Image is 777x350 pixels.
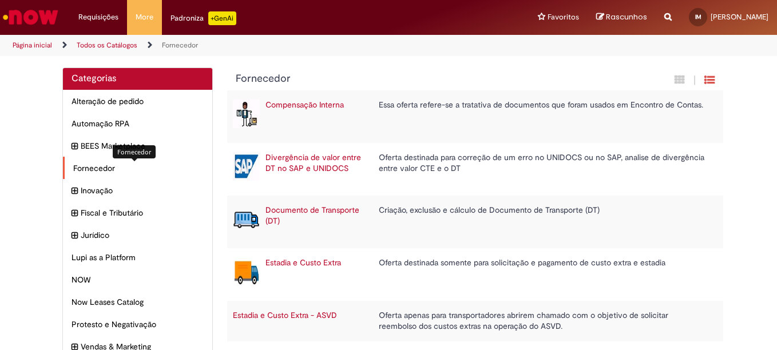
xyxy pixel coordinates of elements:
[548,11,579,23] span: Favoritos
[73,162,204,174] span: Fornecedor
[227,301,724,342] tr: Estadia e Custo Extra - ASVD Oferta apenas para transportadores abrirem chamado com o objetivo de...
[236,73,591,85] h1: {"description":null,"title":"Fornecedor"} Categoria
[72,207,78,220] i: expandir categoria Fiscal e Tributário
[63,90,212,113] div: Alteração de pedido
[227,248,724,301] tr: Estadia e Custo Extra Estadia e Custo Extra Oferta destinada somente para solicitação e pagamento...
[675,74,685,85] i: Exibição em cartão
[704,74,715,85] i: Exibição de grade
[72,319,204,330] span: Protesto e Negativação
[72,96,204,107] span: Alteração de pedido
[233,152,260,181] img: Divergência de valor entre DT no SAP e UNIDOCS
[72,252,204,263] span: Lupi as a Platform
[72,296,204,308] span: Now Leases Catalog
[373,143,712,196] td: Oferta destinada para correção de um erro no UNIDOCS ou no SAP, analise de divergência entre valo...
[233,205,260,233] img: Documento de Transporte (DT)
[373,90,712,143] td: Essa oferta refere-se a tratativa de documentos que foram usados em Encontro de Contas.
[72,74,204,84] h2: Categorias
[63,246,212,269] div: Lupi as a Platform
[711,12,768,22] span: [PERSON_NAME]
[162,41,198,50] a: Fornecedor
[265,100,344,110] a: Compensação Interna
[373,248,712,301] td: Oferta destinada somente para solicitação e pagamento de custo extra e estadia
[72,229,78,242] i: expandir categoria Jurídico
[227,143,724,196] tr: Divergência de valor entre DT no SAP e UNIDOCS Divergência de valor entre DT no SAP e UNIDOCS Ofe...
[63,268,212,291] div: NOW
[72,118,204,129] span: Automação RPA
[606,11,647,22] span: Rascunhos
[265,205,359,226] a: Documento de Transporte (DT)
[77,41,137,50] a: Todos os Catálogos
[63,313,212,336] div: Protesto e Negativação
[596,12,647,23] a: Rascunhos
[63,224,212,246] div: expandir categoria Jurídico Jurídico
[373,301,712,342] td: Oferta apenas para transportadores abrirem chamado com o objetivo de solicitar reembolso dos cust...
[81,229,204,241] span: Jurídico
[63,157,212,180] div: Fornecedor
[72,140,78,153] i: expandir categoria BEES Marketplace
[63,179,212,202] div: expandir categoria Inovação Inovação
[81,207,204,218] span: Fiscal e Tributário
[227,196,724,248] tr: Documento de Transporte (DT) Documento de Transporte (DT) Criação, exclusão e cálculo de Document...
[63,291,212,313] div: Now Leases Catalog
[78,11,118,23] span: Requisições
[233,100,260,128] img: Compensação Interna
[373,196,712,248] td: Criação, exclusão e cálculo de Documento de Transporte (DT)
[1,6,60,29] img: ServiceNow
[693,74,696,87] span: |
[13,41,52,50] a: Página inicial
[695,13,701,21] span: IM
[227,90,724,143] tr: Compensação Interna Compensação Interna Essa oferta refere-se a tratativa de documentos que foram...
[72,185,78,197] i: expandir categoria Inovação
[265,152,361,174] a: Divergência de valor entre DT no SAP e UNIDOCS
[113,145,156,158] div: Fornecedor
[233,310,337,320] a: Estadia e Custo Extra - ASVD
[233,257,260,286] img: Estadia e Custo Extra
[208,11,236,25] p: +GenAi
[63,134,212,157] div: expandir categoria BEES Marketplace BEES Marketplace
[63,201,212,224] div: expandir categoria Fiscal e Tributário Fiscal e Tributário
[9,35,509,56] ul: Trilhas de página
[81,185,204,196] span: Inovação
[265,257,341,268] a: Estadia e Custo Extra
[136,11,153,23] span: More
[81,140,204,152] span: BEES Marketplace
[72,274,204,285] span: NOW
[171,11,236,25] div: Padroniza
[63,112,212,135] div: Automação RPA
